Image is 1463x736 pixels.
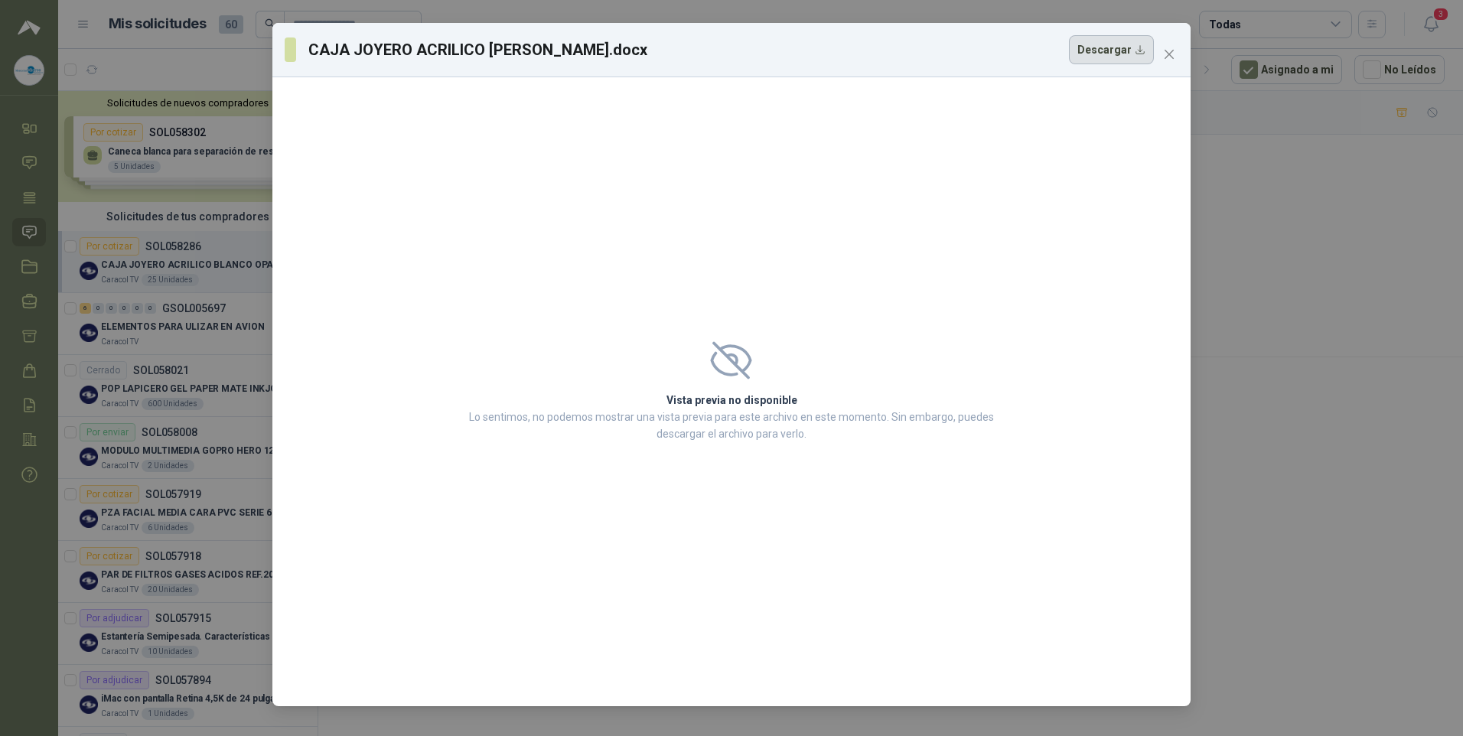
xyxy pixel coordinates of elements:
[464,392,999,409] h2: Vista previa no disponible
[308,38,648,61] h3: CAJA JOYERO ACRILICO [PERSON_NAME].docx
[1069,35,1154,64] button: Descargar
[1157,42,1181,67] button: Close
[1163,48,1175,60] span: close
[464,409,999,442] p: Lo sentimos, no podemos mostrar una vista previa para este archivo en este momento. Sin embargo, ...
